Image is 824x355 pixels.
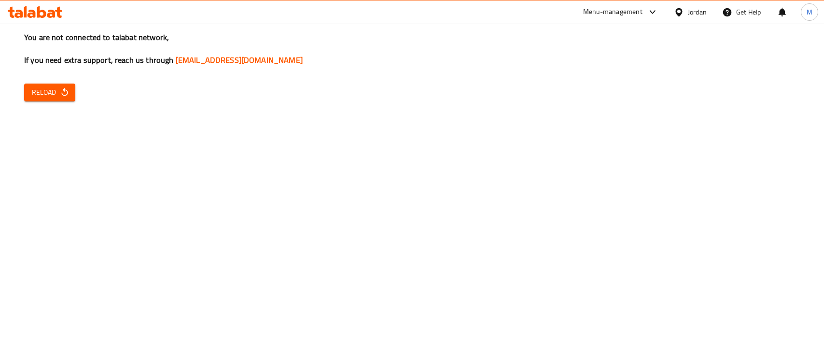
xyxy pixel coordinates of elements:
[24,32,800,66] h3: You are not connected to talabat network, If you need extra support, reach us through
[807,7,812,17] span: M
[32,86,68,99] span: Reload
[176,53,303,67] a: [EMAIL_ADDRESS][DOMAIN_NAME]
[24,84,75,101] button: Reload
[583,6,642,18] div: Menu-management
[688,7,707,17] div: Jordan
